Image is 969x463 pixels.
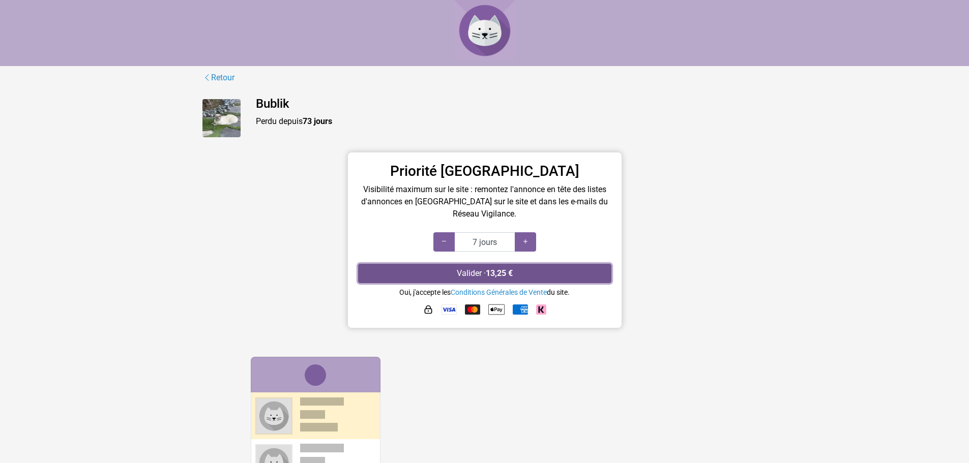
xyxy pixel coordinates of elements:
img: American Express [513,304,528,315]
img: Mastercard [465,304,480,315]
img: HTTPS : paiement sécurisé [423,304,433,315]
a: Retour [202,71,235,84]
img: Visa [442,304,457,315]
strong: 73 jours [303,116,332,126]
h3: Priorité [GEOGRAPHIC_DATA] [358,163,611,180]
h4: Bublik [256,97,767,111]
button: Valider ·13,25 € [358,264,611,283]
strong: 13,25 € [486,268,513,278]
p: Visibilité maximum sur le site : remontez l'annonce en tête des listes d'annonces en [GEOGRAPHIC_... [358,183,611,220]
img: Klarna [536,304,546,315]
small: Oui, j'accepte les du site. [399,288,570,296]
img: Apple Pay [488,301,505,318]
p: Perdu depuis [256,115,767,128]
a: Conditions Générales de Vente [451,288,547,296]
